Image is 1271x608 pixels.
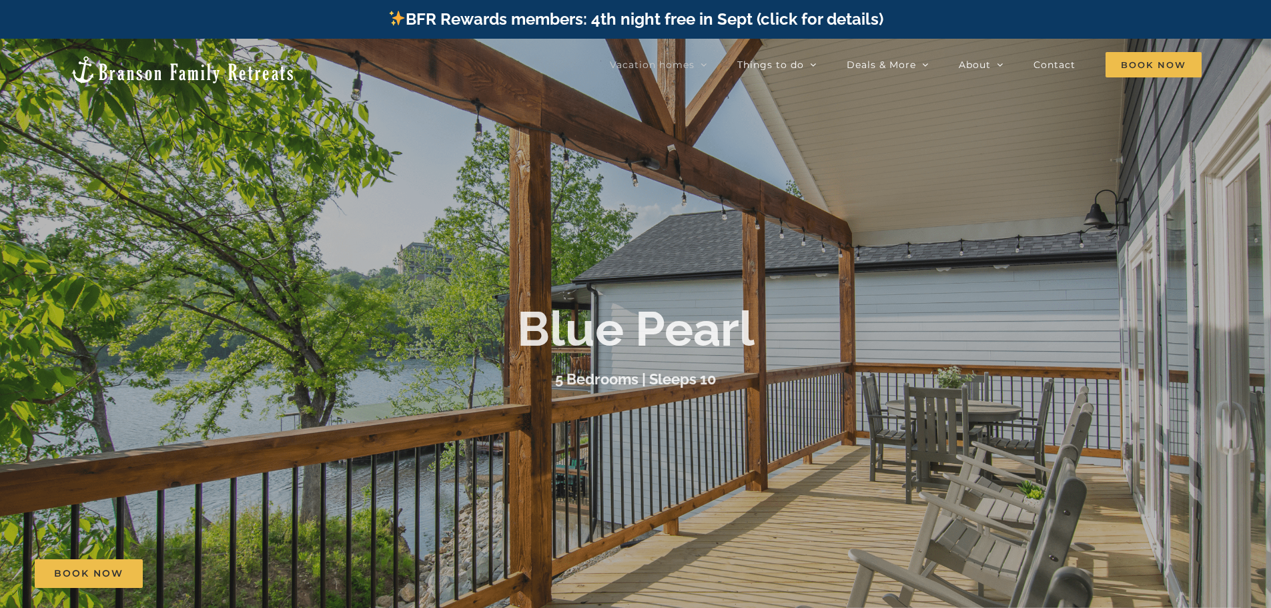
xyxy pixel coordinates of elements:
span: Things to do [737,60,804,69]
nav: Main Menu [610,51,1202,78]
a: Things to do [737,51,817,78]
a: Contact [1033,51,1076,78]
a: Book Now [35,559,143,588]
span: About [959,60,991,69]
b: Blue Pearl [517,300,755,357]
span: Vacation homes [610,60,695,69]
span: Book Now [54,568,123,579]
img: ✨ [389,10,405,26]
img: Branson Family Retreats Logo [69,55,296,85]
h3: 5 Bedrooms | Sleeps 10 [555,370,717,387]
span: Deals & More [847,60,916,69]
a: About [959,51,1003,78]
a: BFR Rewards members: 4th night free in Sept (click for details) [388,9,883,29]
a: Deals & More [847,51,929,78]
span: Contact [1033,60,1076,69]
span: Book Now [1106,52,1202,77]
a: Vacation homes [610,51,707,78]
